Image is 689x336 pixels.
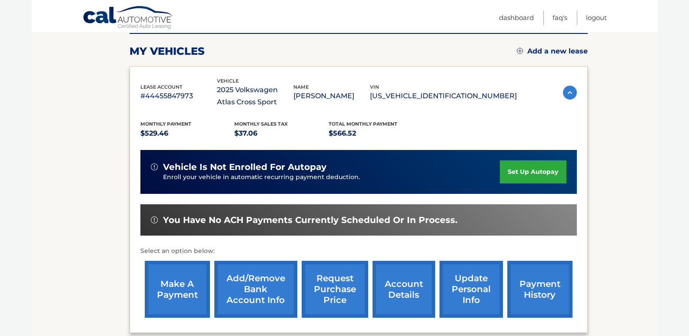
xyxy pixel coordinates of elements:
span: You have no ACH payments currently scheduled or in process. [163,215,457,226]
a: Add/Remove bank account info [214,261,297,318]
img: add.svg [517,48,523,54]
a: Logout [586,10,607,25]
a: update personal info [439,261,503,318]
p: Select an option below: [140,246,577,256]
a: Add a new lease [517,47,588,56]
a: payment history [507,261,573,318]
a: set up autopay [500,160,566,183]
p: Enroll your vehicle in automatic recurring payment deduction. [163,173,500,182]
p: $37.06 [234,127,329,140]
span: vehicle is not enrolled for autopay [163,162,326,173]
p: 2025 Volkswagen Atlas Cross Sport [217,84,293,108]
span: vin [370,84,379,90]
img: alert-white.svg [151,163,158,170]
span: Total Monthly Payment [329,121,397,127]
span: Monthly Payment [140,121,191,127]
a: FAQ's [553,10,567,25]
span: lease account [140,84,183,90]
p: #44455847973 [140,90,217,102]
span: Monthly sales Tax [234,121,288,127]
a: make a payment [145,261,210,318]
a: account details [373,261,435,318]
span: vehicle [217,78,239,84]
a: Cal Automotive [83,6,174,31]
img: accordion-active.svg [563,86,577,100]
a: Dashboard [499,10,534,25]
p: $566.52 [329,127,423,140]
span: name [293,84,309,90]
a: request purchase price [302,261,368,318]
p: [PERSON_NAME] [293,90,370,102]
p: $529.46 [140,127,235,140]
h2: my vehicles [130,45,205,58]
p: [US_VEHICLE_IDENTIFICATION_NUMBER] [370,90,517,102]
img: alert-white.svg [151,216,158,223]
